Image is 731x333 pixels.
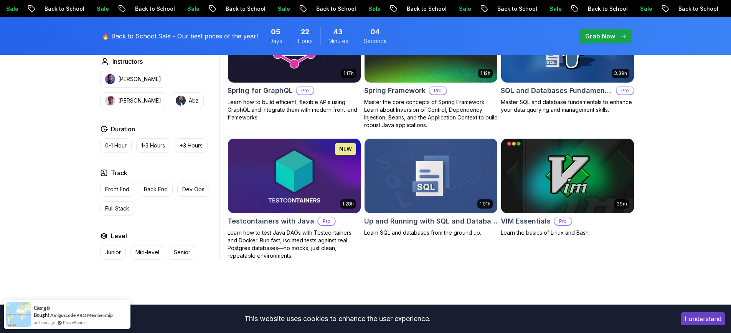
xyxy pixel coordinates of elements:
p: Pro [617,87,634,94]
img: provesource social proof notification image [6,302,31,327]
button: 1-3 Hours [136,138,170,153]
p: Junior [105,249,121,256]
p: Sale [90,5,114,13]
p: Back End [144,186,168,193]
span: 5 Days [271,27,281,37]
h2: Spring Framework [364,85,426,96]
p: Learn how to test Java DAOs with Testcontainers and Docker. Run fast, isolated tests against real... [228,229,361,260]
p: 3.39h [614,70,627,76]
p: Full Stack [105,205,129,212]
button: Back End [139,182,173,197]
p: Dev Ops [182,186,205,193]
button: Front End [100,182,134,197]
span: Days [269,37,282,45]
p: +3 Hours [180,142,203,149]
button: 0-1 Hour [100,138,132,153]
p: 1-3 Hours [141,142,165,149]
button: Full Stack [100,201,134,216]
p: Front End [105,186,129,193]
span: Hours [298,37,313,45]
h2: Level [111,231,127,240]
a: Amigoscode PRO Membership [50,312,113,318]
a: Spring for GraphQL card1.17hSpring for GraphQLProLearn how to build efficient, flexible APIs usin... [228,8,361,122]
p: Back to School [581,5,633,13]
p: Grab Now [585,31,615,41]
p: Pro [429,87,446,94]
p: [PERSON_NAME] [118,97,161,104]
p: 1.28h [342,201,354,207]
p: Pro [318,217,335,225]
button: instructor img[PERSON_NAME] [100,92,166,109]
p: 39m [617,201,627,207]
button: +3 Hours [175,138,208,153]
a: Up and Running with SQL and Databases card1.91hUp and Running with SQL and DatabasesLearn SQL and... [364,138,498,237]
a: ProveSource [63,319,87,326]
p: Back to School [400,5,452,13]
a: SQL and Databases Fundamentals card3.39hSQL and Databases FundamentalsProMaster SQL and database ... [501,8,634,114]
p: Learn SQL and databases from the ground up. [364,229,498,237]
h2: Track [111,168,127,177]
h2: VIM Essentials [501,216,551,227]
p: Learn how to build efficient, flexible APIs using GraphQL and integrate them with modern front-en... [228,98,361,121]
span: Minutes [328,37,348,45]
span: Seconds [364,37,386,45]
p: 1.17h [343,70,354,76]
p: Mid-level [135,249,159,256]
p: Sale [271,5,295,13]
button: Dev Ops [177,182,210,197]
span: an hour ago [34,319,55,326]
p: 1.12h [480,70,490,76]
img: instructor img [176,96,186,106]
p: 0-1 Hour [105,142,127,149]
button: Junior [100,245,126,260]
span: 43 Minutes [333,27,343,37]
p: Abz [189,97,199,104]
p: NEW [339,145,352,153]
a: VIM Essentials card39mVIM EssentialsProLearn the basics of Linux and Bash. [501,138,634,237]
h2: Up and Running with SQL and Databases [364,216,498,227]
p: Sale [180,5,205,13]
h2: Duration [111,124,135,134]
button: Mid-level [130,245,164,260]
img: instructor img [105,96,115,106]
p: 1.91h [480,201,490,207]
span: Gergő [34,305,50,311]
button: Senior [169,245,195,260]
p: Sale [543,5,567,13]
p: Back to School [219,5,271,13]
p: Back to School [309,5,361,13]
p: Senior [174,249,190,256]
h2: Instructors [112,57,143,66]
p: Sale [452,5,477,13]
button: instructor img[PERSON_NAME] [100,71,166,88]
a: Spring Framework card1.12hSpring FrameworkProMaster the core concepts of Spring Framework. Learn ... [364,8,498,129]
img: instructor img [105,74,115,84]
p: [PERSON_NAME] [118,75,161,83]
span: Bought [34,312,50,318]
h2: Spring for GraphQL [228,85,293,96]
p: Pro [297,87,314,94]
button: Accept cookies [681,312,725,325]
p: Pro [554,217,571,225]
div: This website uses cookies to enhance the user experience. [6,310,669,327]
a: Testcontainers with Java card1.28hNEWTestcontainers with JavaProLearn how to test Java DAOs with ... [228,138,361,260]
h2: Testcontainers with Java [228,216,314,227]
p: Learn the basics of Linux and Bash. [501,229,634,237]
img: VIM Essentials card [501,139,634,213]
p: Sale [361,5,386,13]
span: 4 Seconds [370,27,380,37]
p: Master SQL and database fundamentals to enhance your data querying and management skills. [501,98,634,114]
p: 🔥 Back to School Sale - Our best prices of the year! [102,31,258,41]
img: Up and Running with SQL and Databases card [365,139,497,213]
p: Back to School [128,5,180,13]
p: Back to School [672,5,724,13]
p: Master the core concepts of Spring Framework. Learn about Inversion of Control, Dependency Inject... [364,98,498,129]
img: Testcontainers with Java card [228,139,361,213]
p: Sale [633,5,658,13]
p: Back to School [490,5,543,13]
span: 22 Hours [301,27,309,37]
p: Back to School [38,5,90,13]
button: instructor imgAbz [171,92,204,109]
h2: SQL and Databases Fundamentals [501,85,613,96]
